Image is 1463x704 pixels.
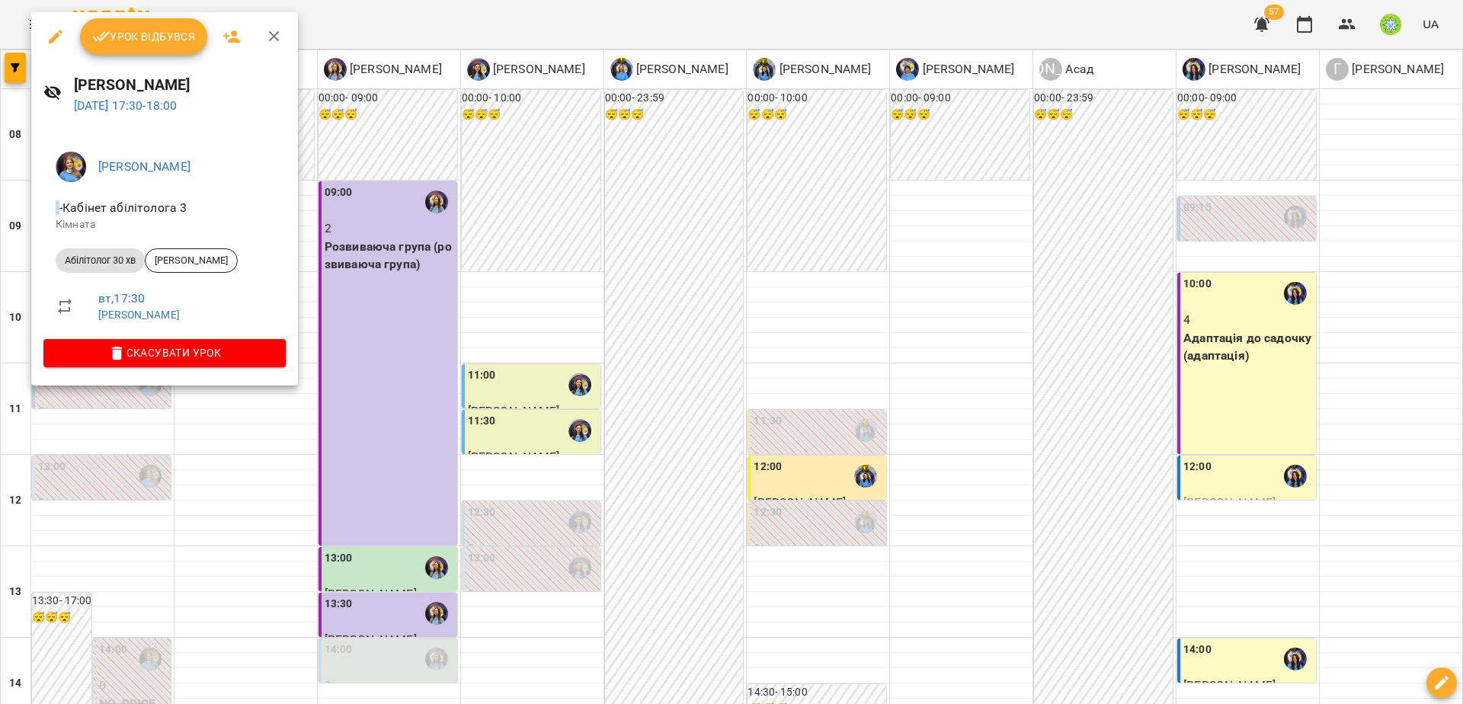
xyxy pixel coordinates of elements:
p: Кімната [56,217,274,232]
span: Абілітолог 30 хв [56,254,145,267]
span: - Кабінет абілітолога 3 [56,200,190,215]
a: [PERSON_NAME] [98,159,190,174]
div: [PERSON_NAME] [145,248,238,273]
span: Урок відбувся [92,27,196,46]
button: Скасувати Урок [43,339,286,366]
a: вт , 17:30 [98,291,145,306]
span: Скасувати Урок [56,344,274,362]
span: [PERSON_NAME] [146,254,237,267]
a: [PERSON_NAME] [98,309,180,321]
h6: [PERSON_NAME] [74,73,287,97]
img: 6b085e1eb0905a9723a04dd44c3bb19c.jpg [56,152,86,182]
a: [DATE] 17:30-18:00 [74,98,178,113]
button: Урок відбувся [80,18,208,55]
